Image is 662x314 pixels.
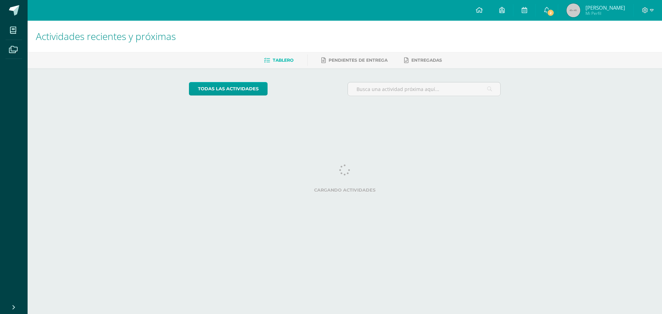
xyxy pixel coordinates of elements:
input: Busca una actividad próxima aquí... [348,82,501,96]
span: Entregadas [411,58,442,63]
span: Tablero [273,58,293,63]
a: todas las Actividades [189,82,268,95]
span: Mi Perfil [585,10,625,16]
label: Cargando actividades [189,188,501,193]
a: Pendientes de entrega [321,55,388,66]
span: Pendientes de entrega [329,58,388,63]
span: Actividades recientes y próximas [36,30,176,43]
img: 45x45 [566,3,580,17]
span: [PERSON_NAME] [585,4,625,11]
a: Tablero [264,55,293,66]
span: 2 [547,9,554,17]
a: Entregadas [404,55,442,66]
